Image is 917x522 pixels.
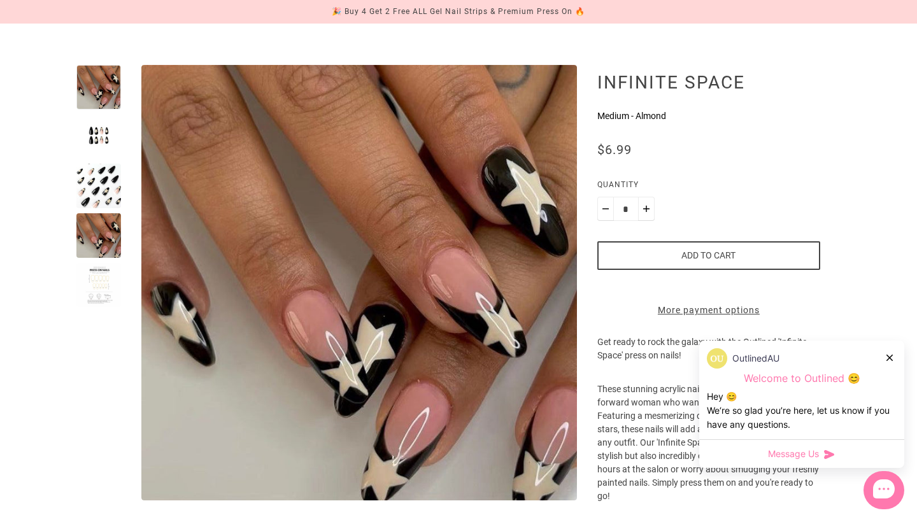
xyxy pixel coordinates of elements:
label: Quantity [597,178,820,197]
div: Hey 😊 We‘re so glad you’re here, let us know if you have any questions. [707,390,897,432]
a: More payment options [597,304,820,317]
p: Medium - Almond [597,109,820,123]
button: Plus [638,197,655,221]
p: OutlinedAU [732,351,779,365]
p: Welcome to Outlined 😊 [707,372,897,385]
p: Get ready to rock the galaxy with the Outlined 'Infinite Space' press on nails! [597,335,820,383]
modal-trigger: Enlarge product image [141,65,577,500]
button: Add to cart [597,241,820,270]
span: Message Us [768,448,819,460]
span: $6.99 [597,142,632,157]
img: Infinite Space - Press On Nails [141,65,577,500]
img: data:image/png;base64,iVBORw0KGgoAAAANSUhEUgAAACQAAAAkCAYAAADhAJiYAAAAAXNSR0IArs4c6QAAAERlWElmTU0... [707,348,727,369]
button: Minus [597,197,614,221]
div: 🎉 Buy 4 Get 2 Free ALL Gel Nail Strips & Premium Press On 🔥 [332,5,585,18]
h1: Infinite Space [597,71,820,93]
